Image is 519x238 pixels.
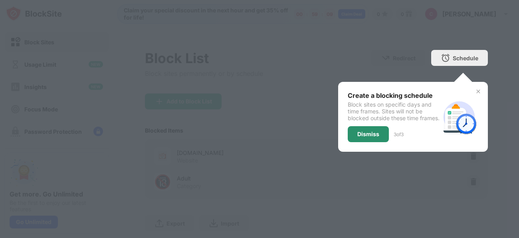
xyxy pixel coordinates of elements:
div: Block sites on specific days and time frames. Sites will not be blocked outside these time frames. [348,101,440,121]
div: Schedule [453,55,478,61]
img: schedule.svg [440,98,478,136]
div: Dismiss [357,131,379,137]
img: x-button.svg [475,88,481,95]
div: 3 of 3 [394,131,404,137]
div: Create a blocking schedule [348,91,440,99]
